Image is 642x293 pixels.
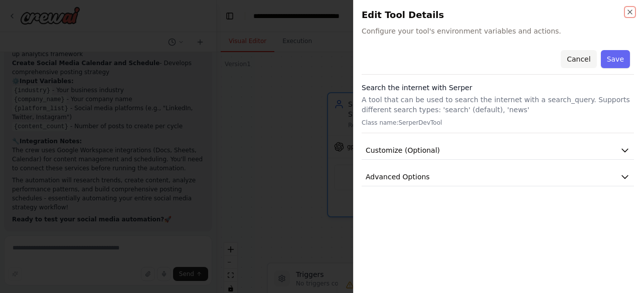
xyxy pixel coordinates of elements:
span: Customize (Optional) [366,145,440,155]
h2: Edit Tool Details [362,8,634,22]
span: Advanced Options [366,172,430,182]
button: Cancel [561,50,596,68]
span: Configure your tool's environment variables and actions. [362,26,634,36]
p: A tool that can be used to search the internet with a search_query. Supports different search typ... [362,95,634,115]
button: Customize (Optional) [362,141,634,160]
h3: Search the internet with Serper [362,83,634,93]
button: Save [601,50,630,68]
p: Class name: SerperDevTool [362,119,634,127]
button: Advanced Options [362,168,634,186]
